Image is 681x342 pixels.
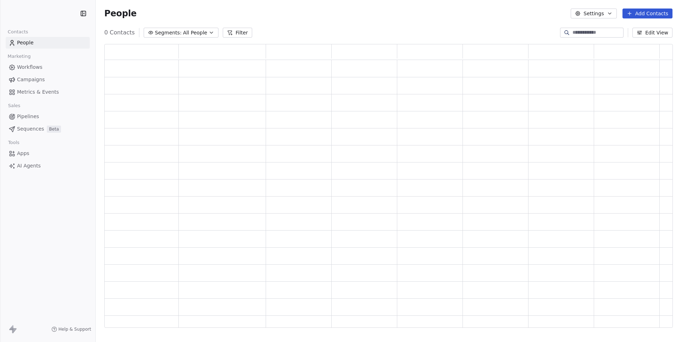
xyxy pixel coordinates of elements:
span: Marketing [5,51,34,62]
a: Pipelines [6,111,90,122]
a: Campaigns [6,74,90,85]
span: Apps [17,150,29,157]
span: Segments: [155,29,182,37]
span: Tools [5,137,22,148]
a: Apps [6,148,90,159]
a: Help & Support [51,326,91,332]
a: Workflows [6,61,90,73]
span: Contacts [5,27,31,37]
button: Edit View [632,28,672,38]
a: People [6,37,90,49]
span: 0 Contacts [104,28,135,37]
span: Pipelines [17,113,39,120]
a: Metrics & Events [6,86,90,98]
span: Workflows [17,64,43,71]
button: Settings [571,9,616,18]
span: Metrics & Events [17,88,59,96]
span: People [17,39,34,46]
span: Campaigns [17,76,45,83]
span: AI Agents [17,162,41,170]
span: Sales [5,100,23,111]
span: Sequences [17,125,44,133]
button: Filter [223,28,252,38]
span: All People [183,29,207,37]
button: Add Contacts [622,9,672,18]
span: People [104,8,137,19]
a: AI Agents [6,160,90,172]
span: Help & Support [59,326,91,332]
a: SequencesBeta [6,123,90,135]
span: Beta [47,126,61,133]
